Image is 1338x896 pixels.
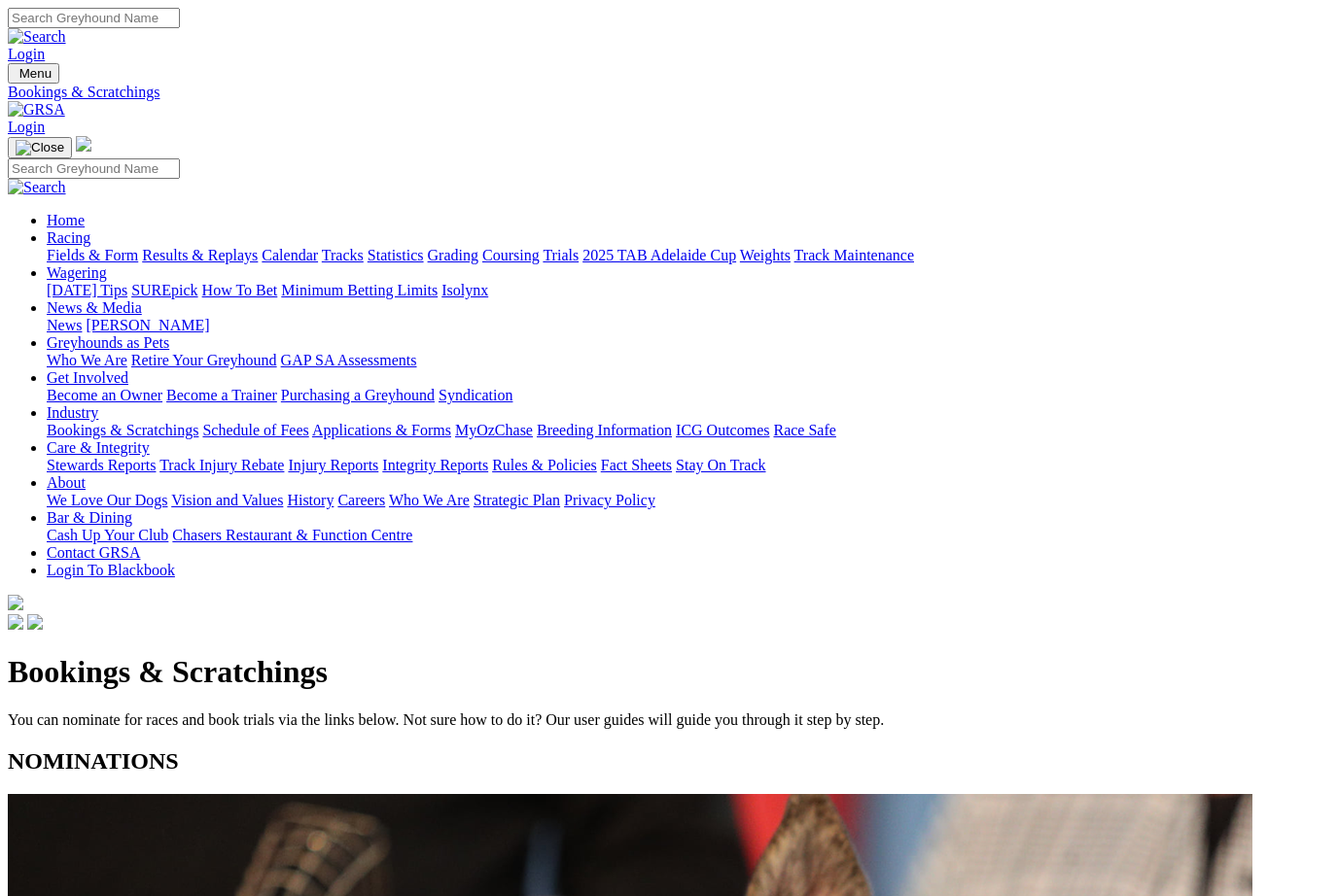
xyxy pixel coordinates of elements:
a: Retire Your Greyhound [131,352,277,368]
a: Results & Replays [142,247,258,263]
a: Stewards Reports [47,457,156,473]
a: About [47,474,86,491]
img: Close [16,140,64,155]
a: Track Injury Rebate [159,457,284,473]
img: facebook.svg [8,614,23,630]
a: Bookings & Scratchings [47,422,198,438]
div: Wagering [47,282,1330,299]
input: Search [8,158,180,179]
a: 2025 TAB Adelaide Cup [582,247,736,263]
a: Vision and Values [171,492,283,508]
a: Fields & Form [47,247,138,263]
a: Stay On Track [676,457,765,473]
p: You can nominate for races and book trials via the links below. Not sure how to do it? Our user g... [8,711,1330,729]
a: News & Media [47,299,142,316]
h2: NOMINATIONS [8,748,1330,775]
a: Syndication [439,387,512,403]
a: Bar & Dining [47,509,132,526]
img: logo-grsa-white.png [76,136,91,152]
img: GRSA [8,101,65,119]
div: News & Media [47,317,1330,334]
a: Who We Are [47,352,127,368]
div: About [47,492,1330,509]
a: Rules & Policies [492,457,597,473]
a: Login [8,119,45,135]
img: Search [8,179,66,196]
a: We Love Our Dogs [47,492,167,508]
a: Login To Blackbook [47,562,175,578]
a: Care & Integrity [47,439,150,456]
div: Care & Integrity [47,457,1330,474]
a: Race Safe [773,422,835,438]
a: Isolynx [441,282,488,298]
a: Tracks [322,247,364,263]
a: Integrity Reports [382,457,488,473]
a: Wagering [47,264,107,281]
a: Become an Owner [47,387,162,403]
a: GAP SA Assessments [281,352,417,368]
a: ICG Outcomes [676,422,769,438]
a: Racing [47,229,90,246]
a: Become a Trainer [166,387,277,403]
a: Home [47,212,85,228]
img: logo-grsa-white.png [8,595,23,610]
a: Statistics [368,247,424,263]
a: [PERSON_NAME] [86,317,209,333]
a: Schedule of Fees [202,422,308,438]
a: Breeding Information [537,422,672,438]
div: Get Involved [47,387,1330,404]
button: Toggle navigation [8,137,72,158]
a: Weights [740,247,791,263]
input: Search [8,8,180,28]
a: Cash Up Your Club [47,527,168,543]
a: Industry [47,404,98,421]
a: Contact GRSA [47,544,140,561]
a: Careers [337,492,385,508]
a: Get Involved [47,369,128,386]
div: Greyhounds as Pets [47,352,1330,369]
a: [DATE] Tips [47,282,127,298]
a: Fact Sheets [601,457,672,473]
div: Industry [47,422,1330,439]
span: Menu [19,66,52,81]
a: Injury Reports [288,457,378,473]
a: Who We Are [389,492,470,508]
a: MyOzChase [455,422,533,438]
a: SUREpick [131,282,197,298]
a: Applications & Forms [312,422,451,438]
a: History [287,492,334,508]
a: Trials [543,247,579,263]
a: Greyhounds as Pets [47,334,169,351]
a: Track Maintenance [794,247,914,263]
a: Strategic Plan [474,492,560,508]
h1: Bookings & Scratchings [8,654,1330,690]
a: Purchasing a Greyhound [281,387,435,403]
button: Toggle navigation [8,63,59,84]
a: Privacy Policy [564,492,655,508]
img: Search [8,28,66,46]
a: Login [8,46,45,62]
a: News [47,317,82,333]
a: Minimum Betting Limits [281,282,438,298]
a: Coursing [482,247,540,263]
a: Chasers Restaurant & Function Centre [172,527,412,543]
a: Bookings & Scratchings [8,84,1330,101]
div: Racing [47,247,1330,264]
a: Grading [428,247,478,263]
a: Calendar [262,247,318,263]
a: How To Bet [202,282,278,298]
div: Bar & Dining [47,527,1330,544]
img: twitter.svg [27,614,43,630]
